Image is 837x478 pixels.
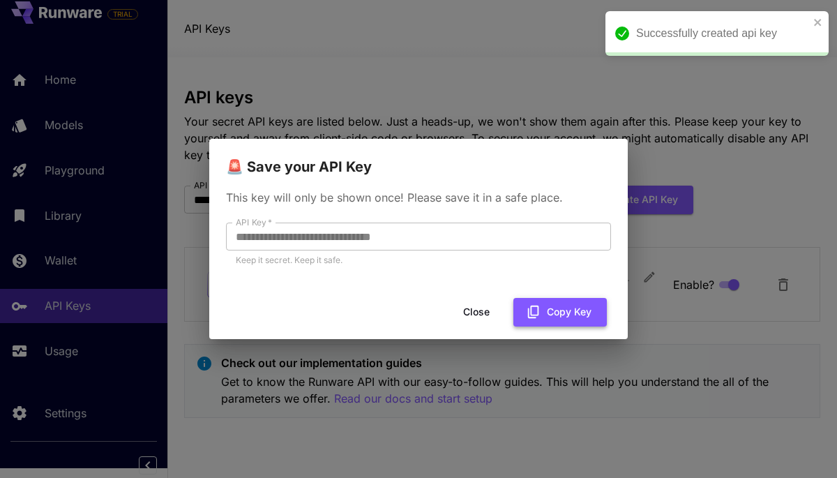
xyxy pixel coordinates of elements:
p: This key will only be shown once! Please save it in a safe place. [226,189,611,206]
p: Keep it secret. Keep it safe. [236,253,601,267]
button: Copy Key [513,298,607,327]
label: API Key [236,216,272,228]
button: close [813,17,823,28]
div: Successfully created api key [636,25,809,42]
button: Close [445,298,508,327]
h2: 🚨 Save your API Key [209,139,628,178]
